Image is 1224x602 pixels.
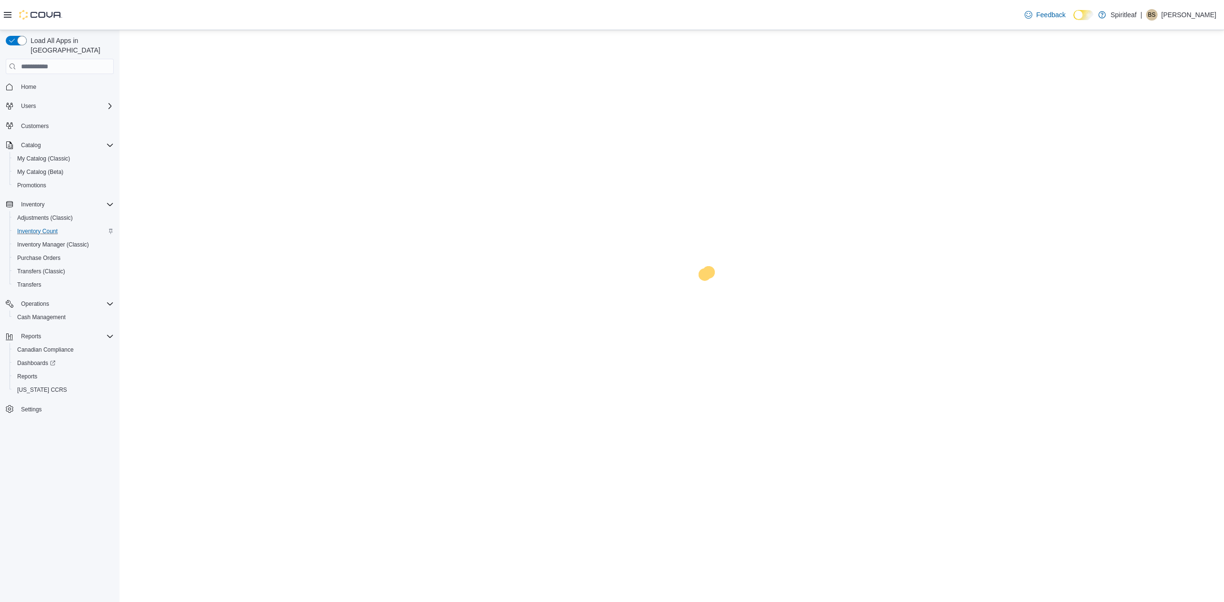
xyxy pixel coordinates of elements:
span: Purchase Orders [13,252,114,264]
a: Canadian Compliance [13,344,77,355]
button: Transfers [10,278,118,291]
span: Reports [13,371,114,382]
span: Inventory Manager (Classic) [13,239,114,250]
a: Settings [17,404,45,415]
span: Reports [17,373,37,380]
button: Settings [2,402,118,416]
button: Home [2,80,118,94]
span: Load All Apps in [GEOGRAPHIC_DATA] [27,36,114,55]
button: My Catalog (Classic) [10,152,118,165]
span: Adjustments (Classic) [17,214,73,222]
span: Users [17,100,114,112]
button: Catalog [17,140,44,151]
button: Operations [17,298,53,310]
span: Feedback [1036,10,1065,20]
span: Customers [21,122,49,130]
input: Dark Mode [1073,10,1093,20]
span: Promotions [13,180,114,191]
span: Canadian Compliance [17,346,74,354]
button: Operations [2,297,118,311]
button: Inventory Manager (Classic) [10,238,118,251]
span: Settings [17,403,114,415]
span: Dark Mode [1073,20,1074,21]
span: Purchase Orders [17,254,61,262]
span: Promotions [17,182,46,189]
a: [US_STATE] CCRS [13,384,71,396]
a: My Catalog (Beta) [13,166,67,178]
img: cova-loader [672,259,743,331]
button: Catalog [2,139,118,152]
button: Transfers (Classic) [10,265,118,278]
p: [PERSON_NAME] [1161,9,1216,21]
a: Inventory Count [13,226,62,237]
span: My Catalog (Classic) [17,155,70,162]
button: [US_STATE] CCRS [10,383,118,397]
span: My Catalog (Beta) [17,168,64,176]
a: Reports [13,371,41,382]
button: Inventory [2,198,118,211]
span: Transfers (Classic) [13,266,114,277]
button: Promotions [10,179,118,192]
span: Home [17,81,114,93]
a: Dashboards [10,356,118,370]
p: | [1140,9,1142,21]
a: Purchase Orders [13,252,65,264]
a: Home [17,81,40,93]
nav: Complex example [6,76,114,441]
span: Catalog [21,141,41,149]
span: Customers [17,119,114,131]
span: [US_STATE] CCRS [17,386,67,394]
span: Cash Management [17,313,66,321]
span: Washington CCRS [13,384,114,396]
span: Inventory [17,199,114,210]
button: Inventory Count [10,225,118,238]
button: Inventory [17,199,48,210]
span: Catalog [17,140,114,151]
span: Operations [17,298,114,310]
span: Settings [21,406,42,413]
span: Operations [21,300,49,308]
span: Transfers (Classic) [17,268,65,275]
button: My Catalog (Beta) [10,165,118,179]
span: My Catalog (Classic) [13,153,114,164]
button: Customers [2,118,118,132]
span: Dashboards [13,357,114,369]
button: Canadian Compliance [10,343,118,356]
span: Adjustments (Classic) [13,212,114,224]
button: Reports [10,370,118,383]
span: Dashboards [17,359,55,367]
a: Customers [17,120,53,132]
span: Transfers [17,281,41,289]
span: Canadian Compliance [13,344,114,355]
button: Users [17,100,40,112]
span: Users [21,102,36,110]
span: Inventory Manager (Classic) [17,241,89,248]
img: Cova [19,10,62,20]
span: Inventory Count [17,227,58,235]
a: My Catalog (Classic) [13,153,74,164]
span: Reports [17,331,114,342]
p: Spiritleaf [1111,9,1137,21]
button: Reports [2,330,118,343]
button: Reports [17,331,45,342]
span: Inventory [21,201,44,208]
span: Home [21,83,36,91]
a: Inventory Manager (Classic) [13,239,93,250]
span: Inventory Count [13,226,114,237]
button: Purchase Orders [10,251,118,265]
a: Adjustments (Classic) [13,212,76,224]
span: My Catalog (Beta) [13,166,114,178]
a: Transfers (Classic) [13,266,69,277]
a: Cash Management [13,312,69,323]
span: BS [1148,9,1156,21]
button: Users [2,99,118,113]
span: Cash Management [13,312,114,323]
a: Feedback [1021,5,1069,24]
div: Beth S [1146,9,1158,21]
button: Cash Management [10,311,118,324]
span: Reports [21,333,41,340]
button: Adjustments (Classic) [10,211,118,225]
a: Transfers [13,279,45,290]
a: Dashboards [13,357,59,369]
a: Promotions [13,180,50,191]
